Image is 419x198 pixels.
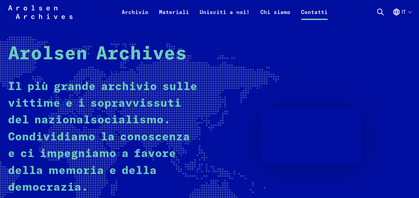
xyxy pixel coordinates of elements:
nav: Primaria [116,4,333,20]
p: Il più grande archivio sulle vittime e i sopravvissuti del nazionalsocialismo. Condividiamo la co... [8,79,198,196]
a: Unisciti a noi! [194,8,255,24]
a: Chi siamo [255,8,296,24]
a: Contatti [296,8,333,24]
button: Italiano, selezione lingua [392,8,411,24]
strong: Arolsen Archives [8,45,187,63]
a: Archivio [116,8,154,24]
a: Materiali [154,8,194,24]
